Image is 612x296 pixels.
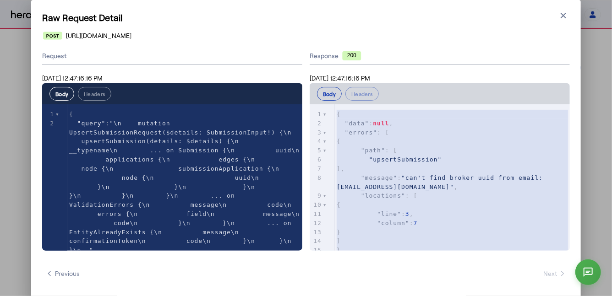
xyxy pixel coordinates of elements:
button: Headers [78,87,111,101]
span: ], [337,165,345,172]
div: 1 [310,110,323,119]
span: } [337,247,341,253]
button: Headers [345,87,379,101]
span: "locations" [361,192,405,199]
div: 12 [310,219,323,228]
div: 9 [310,191,323,200]
span: "can't find broker uuid from email: [EMAIL_ADDRESS][DOMAIN_NAME]" [337,174,547,190]
span: : , [337,210,414,217]
div: 1 [42,110,55,119]
span: "message" [361,174,397,181]
div: 13 [310,228,323,237]
div: 3 [310,128,323,137]
div: 2 [42,119,55,128]
div: 10 [310,200,323,210]
span: "line" [377,210,401,217]
span: [DATE] 12:47:16:16 PM [42,74,103,82]
span: ] [337,237,341,244]
span: "data" [345,120,369,127]
text: 200 [347,52,356,59]
div: 4 [310,137,323,146]
div: 11 [310,210,323,219]
span: "errors" [345,129,377,136]
h1: Raw Request Detail [42,11,570,24]
span: { [69,111,73,118]
div: 6 [310,155,323,164]
span: : [ [337,192,418,199]
span: "\n mutation UpsertSubmissionRequest($details: SubmissionInput!) {\n upsertSubmission(details: $d... [69,120,308,253]
span: { [337,138,341,145]
span: "column" [377,220,410,226]
div: 5 [310,146,323,155]
span: 3 [405,210,410,217]
span: } [337,229,341,236]
span: : [ [337,129,389,136]
span: "query" [77,120,106,127]
span: Previous [46,269,80,278]
span: : [ [337,147,398,154]
button: Body [317,87,342,101]
span: 7 [414,220,418,226]
span: : , [337,174,547,190]
div: 7 [310,164,323,173]
button: Body [49,87,74,101]
span: "upsertSubmission" [369,156,442,163]
div: Response [310,51,570,60]
span: : , [337,120,393,127]
span: { [337,111,341,118]
div: Request [42,48,302,65]
div: 2 [310,119,323,128]
span: { [337,201,341,208]
span: "path" [361,147,385,154]
button: Previous [42,265,83,282]
div: 14 [310,237,323,246]
span: : [337,220,418,226]
span: [DATE] 12:47:16:16 PM [310,74,370,82]
span: Next [543,269,566,278]
button: Next [540,265,570,282]
span: : , [69,120,308,253]
span: [URL][DOMAIN_NAME] [66,31,131,40]
div: 15 [310,246,323,255]
span: null [373,120,389,127]
div: 8 [310,173,323,183]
